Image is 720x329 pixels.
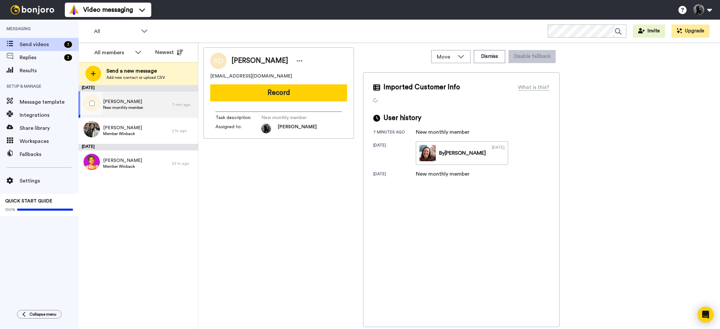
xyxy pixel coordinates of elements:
img: 353a6199-ef8c-443a-b8dc-3068d87c606e-1621957538.jpg [261,124,271,133]
button: Collapse menu [17,310,62,319]
img: bj-logo-header-white.svg [8,5,57,14]
img: Image of Athena Dahl [210,53,227,69]
span: Integrations [20,111,79,119]
span: Add new contact or upload CSV [106,75,165,80]
div: [DATE] [79,85,198,92]
span: New monthly member [103,105,143,110]
span: [PERSON_NAME] [103,125,142,131]
span: [EMAIL_ADDRESS][DOMAIN_NAME] [210,73,292,79]
span: Move [437,53,454,61]
span: Share library [20,124,79,132]
div: 3 [64,41,72,48]
div: 2 hr ago [172,128,195,133]
span: [PERSON_NAME] [231,56,288,66]
span: User history [383,113,421,123]
div: By [PERSON_NAME] [439,149,486,157]
span: Replies [20,54,62,61]
button: Disable fallback [508,50,556,63]
div: New monthly member [416,128,470,136]
span: Member Winback [103,164,142,169]
span: Send videos [20,41,62,48]
span: Imported Customer Info [383,82,460,92]
div: [DATE] [373,143,416,165]
span: Video messaging [83,5,133,14]
span: [PERSON_NAME] [278,124,317,133]
span: All [94,27,138,35]
span: Results [20,67,79,75]
img: vm-color.svg [69,5,79,15]
button: Dismiss [474,50,505,63]
div: 3 [64,54,72,61]
span: Member Winback [103,131,142,136]
button: Upgrade [672,25,710,38]
span: [PERSON_NAME] [103,98,143,105]
span: Send a new message [106,67,165,75]
span: QUICK START GUIDE [5,199,52,203]
span: Fallbacks [20,150,79,158]
div: Open Intercom Messenger [698,307,713,322]
button: Invite [633,25,665,38]
img: 6237c6f0-fa41-406f-a71d-3b7c35d9ab12.jpg [83,154,100,170]
div: 7 minutes ago [373,130,416,136]
div: 23 hr ago [172,161,195,166]
span: Task description : [215,114,261,121]
div: 7 min ago [172,102,195,107]
div: [DATE] [373,171,416,178]
img: e9b2e308-32ac-4272-bf62-488764b5671f-thumb.jpg [419,145,436,161]
div: [DATE] [492,145,505,161]
div: [DATE] [79,144,198,150]
a: By[PERSON_NAME][DATE] [416,141,508,165]
div: New monthly member [416,170,470,178]
span: Message template [20,98,79,106]
span: Settings [20,177,79,185]
span: Collapse menu [29,312,56,317]
span: 100% [5,207,15,212]
span: New monthly member [261,114,323,121]
span: Assigned to: [215,124,261,133]
span: [PERSON_NAME] [103,157,142,164]
div: What is this? [518,83,549,91]
button: Record [210,84,347,101]
div: All members [94,49,132,57]
img: 5c6b44f1-ed51-4303-b5c0-0503fb4a7d30.jpg [83,121,100,137]
button: Newest [150,46,188,59]
span: Workspaces [20,137,79,145]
